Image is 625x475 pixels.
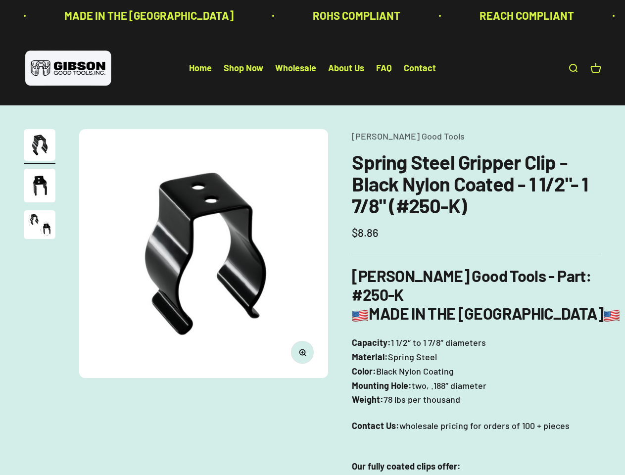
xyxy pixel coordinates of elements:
p: REACH COMPLIANT [479,7,573,24]
span: Black Nylon Coating [376,364,454,379]
b: MADE IN THE [GEOGRAPHIC_DATA] [352,304,620,323]
b: Color: [352,366,376,377]
a: Shop Now [224,63,263,74]
a: About Us [328,63,364,74]
img: Gripper clip, made & shipped from the USA! [24,129,55,161]
a: Contact [404,63,436,74]
a: Wholesale [275,63,316,74]
span: two, .188″ diameter [412,379,486,393]
strong: Our fully coated clips offer: [352,461,461,472]
a: FAQ [376,63,392,74]
img: close up of a spring steel gripper clip, tool clip, durable, secure holding, Excellent corrosion ... [24,210,55,239]
span: 78 lbs per thousand [384,392,460,407]
span: Spring Steel [388,350,437,364]
button: Go to item 1 [24,129,55,164]
a: Home [189,63,212,74]
b: Material: [352,351,388,362]
p: ROHS COMPLIANT [312,7,399,24]
img: Gripper clip, made & shipped from the USA! [79,129,328,378]
b: Weight: [352,394,384,405]
button: Go to item 2 [24,169,55,205]
img: close up of a spring steel gripper clip, tool clip, durable, secure holding, Excellent corrosion ... [24,169,55,202]
b: [PERSON_NAME] Good Tools - Part: #250-K [352,266,591,304]
a: [PERSON_NAME] Good Tools [352,131,465,142]
span: 1 1/2″ to 1 7/8″ diameters [391,335,486,350]
b: Mounting Hole: [352,380,412,391]
b: Capacity: [352,337,391,348]
h1: Spring Steel Gripper Clip - Black Nylon Coated - 1 1/2"- 1 7/8" (#250-K) [352,151,601,216]
sale-price: $8.86 [352,224,379,241]
strong: Contact Us: [352,420,399,431]
p: MADE IN THE [GEOGRAPHIC_DATA] [63,7,233,24]
p: wholesale pricing for orders of 100 + pieces [352,419,601,447]
button: Go to item 3 [24,210,55,242]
